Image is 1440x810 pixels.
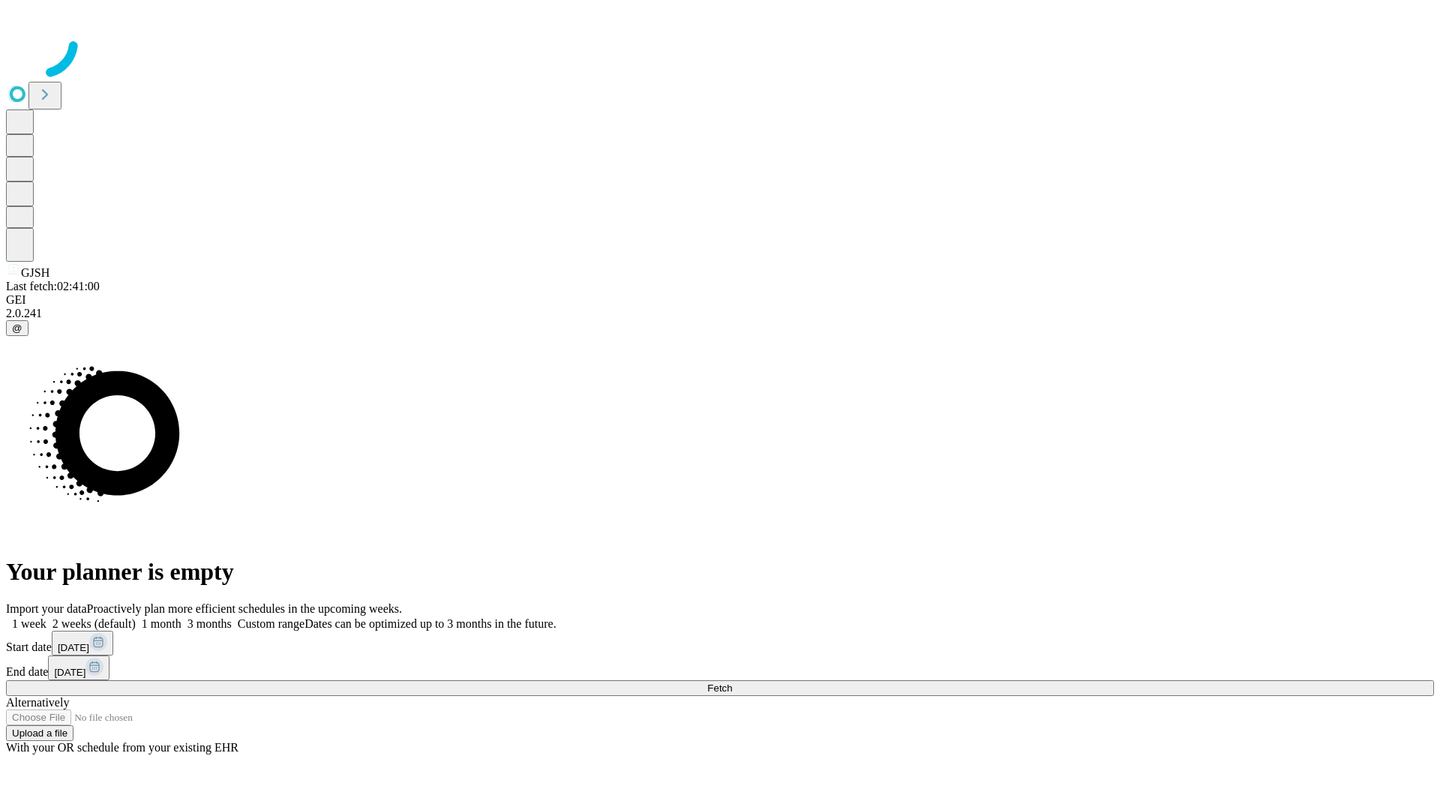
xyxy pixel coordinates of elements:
[6,725,73,741] button: Upload a file
[6,558,1434,586] h1: Your planner is empty
[6,280,100,292] span: Last fetch: 02:41:00
[6,741,238,754] span: With your OR schedule from your existing EHR
[6,602,87,615] span: Import your data
[6,293,1434,307] div: GEI
[707,682,732,694] span: Fetch
[6,655,1434,680] div: End date
[52,617,136,630] span: 2 weeks (default)
[58,642,89,653] span: [DATE]
[142,617,181,630] span: 1 month
[187,617,232,630] span: 3 months
[12,617,46,630] span: 1 week
[304,617,556,630] span: Dates can be optimized up to 3 months in the future.
[6,631,1434,655] div: Start date
[6,307,1434,320] div: 2.0.241
[6,696,69,709] span: Alternatively
[52,631,113,655] button: [DATE]
[6,680,1434,696] button: Fetch
[238,617,304,630] span: Custom range
[54,667,85,678] span: [DATE]
[87,602,402,615] span: Proactively plan more efficient schedules in the upcoming weeks.
[48,655,109,680] button: [DATE]
[12,322,22,334] span: @
[6,320,28,336] button: @
[21,266,49,279] span: GJSH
